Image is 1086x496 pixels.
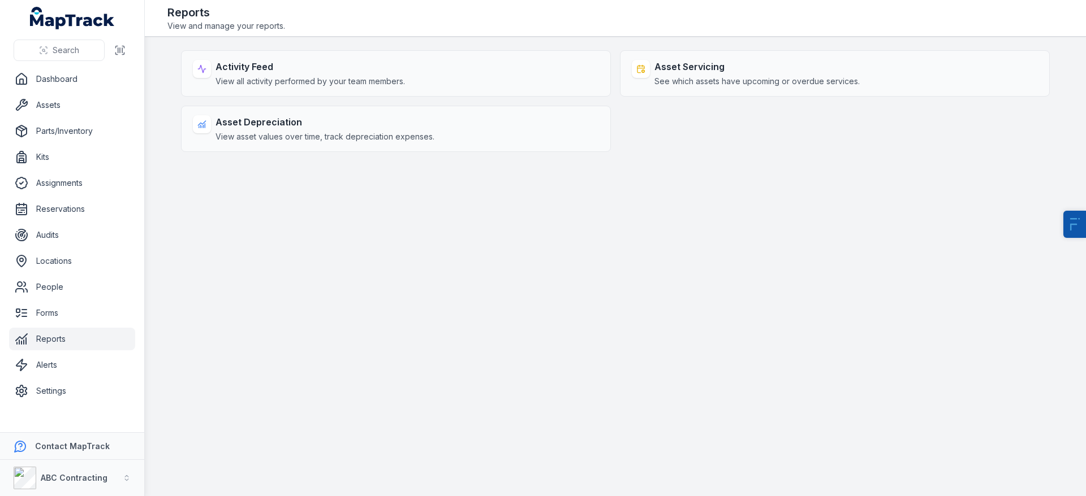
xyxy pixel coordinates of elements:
a: Forms [9,302,135,324]
a: Locations [9,250,135,272]
a: Audits [9,224,135,246]
a: Reports [9,328,135,350]
a: Asset DepreciationView asset values over time, track depreciation expenses. [181,106,611,152]
a: Dashboard [9,68,135,90]
a: Settings [9,380,135,402]
h2: Reports [167,5,285,20]
span: View all activity performed by your team members. [216,76,405,87]
strong: Asset Servicing [654,60,860,73]
a: People [9,276,135,298]
a: MapTrack [30,7,115,29]
span: See which assets have upcoming or overdue services. [654,76,860,87]
strong: ABC Contracting [41,473,107,482]
a: Activity FeedView all activity performed by your team members. [181,50,611,97]
strong: Activity Feed [216,60,405,73]
a: Asset ServicingSee which assets have upcoming or overdue services. [620,50,1050,97]
span: Search [53,45,79,56]
a: Reservations [9,198,135,220]
strong: Asset Depreciation [216,115,434,129]
a: Kits [9,146,135,168]
span: View and manage your reports. [167,20,285,32]
button: Search [14,40,105,61]
a: Assets [9,94,135,116]
strong: Contact MapTrack [35,441,110,451]
a: Assignments [9,172,135,194]
a: Alerts [9,354,135,376]
a: Parts/Inventory [9,120,135,142]
span: View asset values over time, track depreciation expenses. [216,131,434,142]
